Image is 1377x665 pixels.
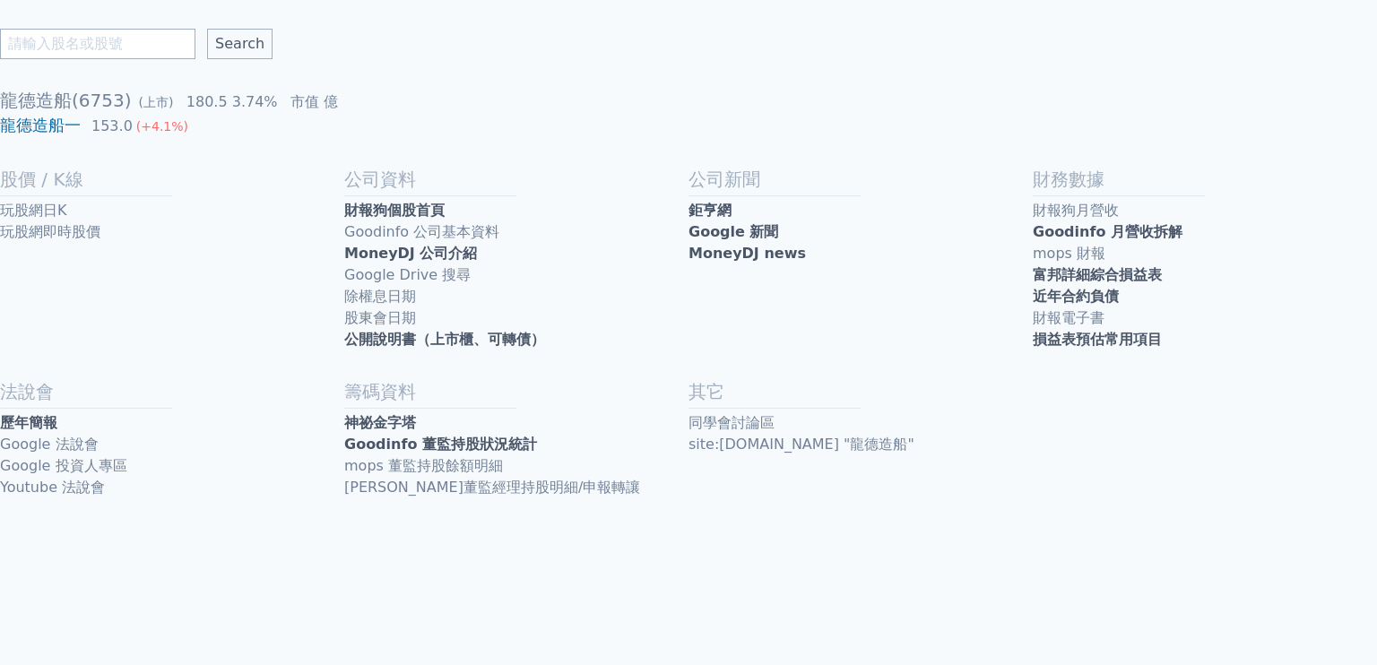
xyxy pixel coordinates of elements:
[344,264,688,286] a: Google Drive 搜尋
[344,379,688,404] h2: 籌碼資料
[1033,307,1377,329] a: 財報電子書
[1033,167,1377,192] h2: 財務數據
[688,434,1033,455] a: site:[DOMAIN_NAME] "龍德造船"
[344,167,688,192] h2: 公司資料
[1287,579,1377,665] iframe: Chat Widget
[1033,286,1377,307] a: 近年合約負債
[1033,200,1377,221] a: 財報狗月營收
[290,93,338,110] span: 市值 億
[688,221,1033,243] a: Google 新聞
[344,200,688,221] a: 財報狗個股首頁
[344,286,688,307] a: 除權息日期
[344,221,688,243] a: Goodinfo 公司基本資料
[139,95,174,109] span: (上市)
[186,93,278,110] span: 180.5 3.74%
[688,412,1033,434] a: 同學會討論區
[1033,221,1377,243] a: Goodinfo 月營收拆解
[344,455,688,477] a: mops 董監持股餘額明細
[688,243,1033,264] a: MoneyDJ news
[88,116,136,137] div: 153.0
[1033,264,1377,286] a: 富邦詳細綜合損益表
[688,167,1033,192] h2: 公司新聞
[207,29,273,59] input: Search
[344,307,688,329] a: 股東會日期
[344,329,688,350] a: 公開說明書（上市櫃、可轉債）
[136,119,188,134] span: (+4.1%)
[688,379,1033,404] h2: 其它
[344,434,688,455] a: Goodinfo 董監持股狀況統計
[688,200,1033,221] a: 鉅亨網
[1033,243,1377,264] a: mops 財報
[344,412,688,434] a: 神祕金字塔
[344,243,688,264] a: MoneyDJ 公司介紹
[1033,329,1377,350] a: 損益表預估常用項目
[344,477,688,498] a: [PERSON_NAME]董監經理持股明細/申報轉讓
[1287,579,1377,665] div: 聊天小工具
